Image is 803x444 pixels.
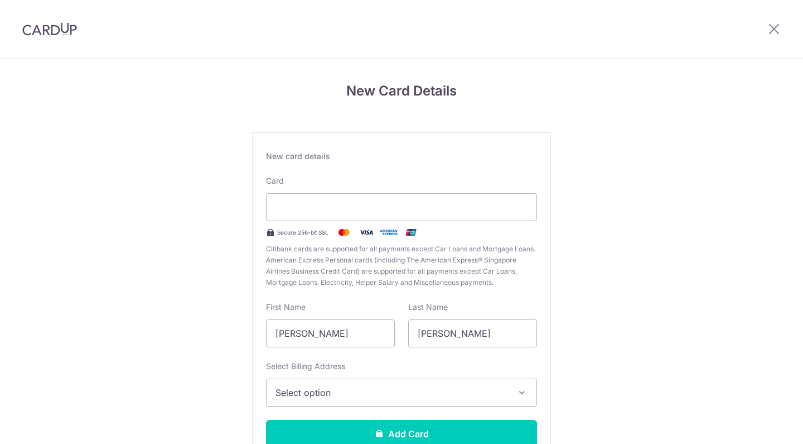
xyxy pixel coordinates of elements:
img: .alt.unionpay [400,226,422,239]
span: Select option [275,386,507,399]
img: Mastercard [333,226,355,239]
label: Card [266,175,284,187]
img: Visa [355,226,378,239]
span: Secure 256-bit SSL [277,228,328,237]
img: CardUp [22,22,77,36]
label: Last Name [408,302,448,313]
h4: New Card Details [252,81,551,101]
div: New card details [266,151,537,162]
input: Cardholder First Name [266,319,395,347]
button: Select option [266,379,537,407]
iframe: Secure card payment input frame [275,200,528,214]
input: Cardholder Last Name [408,319,537,347]
span: Citibank cards are supported for all payments except Car Loans and Mortgage Loans. American Expre... [266,244,537,288]
label: First Name [266,302,306,313]
img: .alt.amex [378,226,400,239]
label: Select Billing Address [266,361,345,372]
